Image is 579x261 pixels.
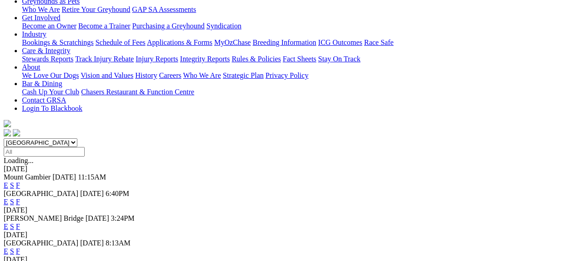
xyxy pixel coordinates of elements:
a: Stay On Track [318,55,360,63]
a: E [4,198,8,206]
a: Strategic Plan [223,71,264,79]
a: Become an Owner [22,22,76,30]
a: Race Safe [364,38,393,46]
a: Industry [22,30,46,38]
div: [DATE] [4,165,575,173]
a: Track Injury Rebate [75,55,134,63]
a: Integrity Reports [180,55,230,63]
a: Bookings & Scratchings [22,38,93,46]
span: 11:15AM [78,173,106,181]
img: facebook.svg [4,129,11,136]
a: F [16,223,20,230]
a: MyOzChase [214,38,251,46]
a: Become a Trainer [78,22,130,30]
a: S [10,247,14,255]
a: Injury Reports [135,55,178,63]
a: Privacy Policy [265,71,308,79]
span: [DATE] [80,190,104,197]
a: Care & Integrity [22,47,70,54]
span: [DATE] [53,173,76,181]
a: E [4,247,8,255]
a: Applications & Forms [147,38,212,46]
span: [GEOGRAPHIC_DATA] [4,190,78,197]
div: [DATE] [4,206,575,214]
span: [DATE] [80,239,104,247]
input: Select date [4,147,85,157]
a: E [4,181,8,189]
a: Get Involved [22,14,60,22]
span: Mount Gambier [4,173,51,181]
a: Who We Are [22,5,60,13]
a: Login To Blackbook [22,104,82,112]
a: GAP SA Assessments [132,5,196,13]
div: About [22,71,575,80]
a: Who We Are [183,71,221,79]
img: twitter.svg [13,129,20,136]
a: S [10,198,14,206]
span: 3:24PM [111,214,135,222]
span: Loading... [4,157,33,164]
a: Stewards Reports [22,55,73,63]
a: Rules & Policies [232,55,281,63]
span: 6:40PM [106,190,130,197]
a: Schedule of Fees [95,38,145,46]
a: F [16,247,20,255]
a: Careers [159,71,181,79]
a: Purchasing a Greyhound [132,22,205,30]
a: Breeding Information [253,38,316,46]
img: logo-grsa-white.png [4,120,11,127]
div: Bar & Dining [22,88,575,96]
a: Chasers Restaurant & Function Centre [81,88,194,96]
a: About [22,63,40,71]
a: Bar & Dining [22,80,62,87]
a: Vision and Values [81,71,133,79]
a: E [4,223,8,230]
span: 8:13AM [106,239,130,247]
span: [GEOGRAPHIC_DATA] [4,239,78,247]
a: Fact Sheets [283,55,316,63]
a: F [16,181,20,189]
span: [PERSON_NAME] Bridge [4,214,84,222]
a: Syndication [206,22,241,30]
a: S [10,223,14,230]
a: We Love Our Dogs [22,71,79,79]
span: [DATE] [86,214,109,222]
a: F [16,198,20,206]
div: [DATE] [4,231,575,239]
div: Get Involved [22,22,575,30]
a: Cash Up Your Club [22,88,79,96]
div: Industry [22,38,575,47]
a: S [10,181,14,189]
a: Retire Your Greyhound [62,5,130,13]
a: ICG Outcomes [318,38,362,46]
a: Contact GRSA [22,96,66,104]
a: History [135,71,157,79]
div: Greyhounds as Pets [22,5,575,14]
div: Care & Integrity [22,55,575,63]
